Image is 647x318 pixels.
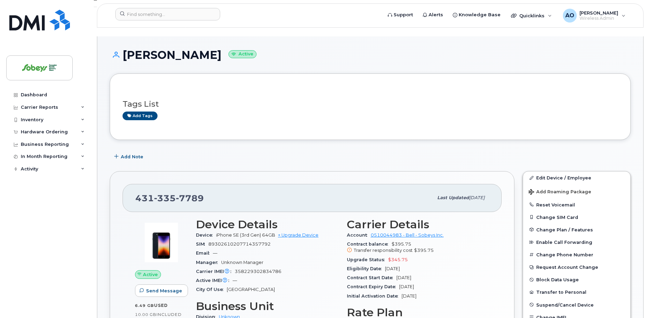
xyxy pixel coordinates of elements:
[135,303,154,308] span: 6.49 GB
[529,189,591,196] span: Add Roaming Package
[371,232,444,238] a: 0510044983 - Bell - Sobeys Inc.
[347,275,396,280] span: Contract Start Date
[347,266,385,271] span: Eligibility Date
[233,278,237,283] span: —
[235,269,281,274] span: 358229302834786
[396,275,411,280] span: [DATE]
[221,260,263,265] span: Unknown Manager
[154,303,168,308] span: used
[110,49,631,61] h1: [PERSON_NAME]
[143,271,158,278] span: Active
[347,293,402,299] span: Initial Activation Date
[123,100,618,108] h3: Tags List
[208,241,271,247] span: 89302610207714357792
[196,278,233,283] span: Active IMEI
[402,293,416,299] span: [DATE]
[141,222,182,263] img: image20231002-3703462-1angbar.jpeg
[196,260,221,265] span: Manager
[523,236,630,248] button: Enable Call Forwarding
[196,287,227,292] span: City Of Use
[196,241,208,247] span: SIM
[216,232,275,238] span: iPhone SE (3rd Gen) 64GB
[347,218,489,231] h3: Carrier Details
[414,248,434,253] span: $395.75
[121,153,143,160] span: Add Note
[385,266,400,271] span: [DATE]
[523,184,630,198] button: Add Roaming Package
[213,250,217,256] span: —
[196,269,235,274] span: Carrier IMEI
[196,250,213,256] span: Email
[469,195,485,200] span: [DATE]
[523,273,630,286] button: Block Data Usage
[347,257,388,262] span: Upgrade Status
[523,299,630,311] button: Suspend/Cancel Device
[347,232,371,238] span: Account
[388,257,408,262] span: $345.75
[228,50,257,58] small: Active
[437,195,469,200] span: Last updated
[196,218,339,231] h3: Device Details
[399,284,414,289] span: [DATE]
[278,232,318,238] a: + Upgrade Device
[135,284,188,297] button: Send Message
[523,211,630,223] button: Change SIM Card
[227,287,275,292] span: [GEOGRAPHIC_DATA]
[176,193,204,203] span: 7789
[536,240,592,245] span: Enable Call Forwarding
[196,232,216,238] span: Device
[523,223,630,236] button: Change Plan / Features
[523,248,630,261] button: Change Phone Number
[135,193,204,203] span: 431
[154,193,176,203] span: 335
[347,241,392,247] span: Contract balance
[146,288,182,294] span: Send Message
[523,198,630,211] button: Reset Voicemail
[347,284,399,289] span: Contract Expiry Date
[347,241,489,254] span: $395.75
[110,150,149,163] button: Add Note
[354,248,413,253] span: Transfer responsibility cost
[536,302,594,307] span: Suspend/Cancel Device
[523,171,630,184] a: Edit Device / Employee
[123,112,158,120] a: Add tags
[196,300,339,312] h3: Business Unit
[523,261,630,273] button: Request Account Change
[536,227,593,232] span: Change Plan / Features
[523,286,630,298] button: Transfer to Personal
[135,312,156,317] span: 10.00 GB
